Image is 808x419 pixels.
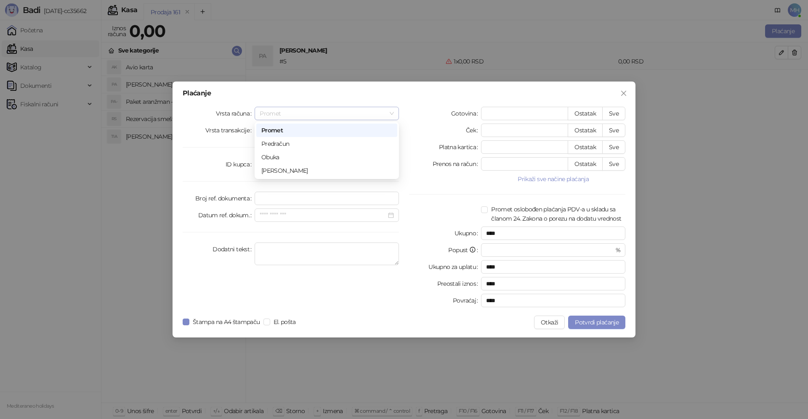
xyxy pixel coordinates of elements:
div: Predračun [261,139,392,148]
label: Ukupno [454,227,481,240]
label: Platna kartica [439,140,481,154]
button: Close [617,87,630,100]
button: Otkaži [534,316,565,329]
button: Prikaži sve načine plaćanja [481,174,625,184]
button: Ostatak [568,140,603,154]
span: Potvrdi plaćanje [575,319,619,326]
button: Ostatak [568,157,603,171]
button: Ostatak [568,124,603,137]
div: [PERSON_NAME] [261,166,392,175]
button: Sve [602,124,625,137]
span: Promet [260,107,394,120]
div: Promet [256,124,397,137]
label: Datum ref. dokum. [198,208,255,222]
div: Obuka [256,150,397,164]
div: Promet [261,126,392,135]
label: Popust [448,243,481,257]
label: Ček [466,124,481,137]
label: Broj ref. dokumenta [195,192,255,205]
span: Promet oslobođen plaćanja PDV-a u skladu sa članom 24. Zakona o porezu na dodatu vrednost [488,205,625,223]
div: Predračun [256,137,397,150]
label: Prenos na račun [433,157,481,171]
div: Plaćanje [183,90,625,97]
label: Povraćaj [453,294,481,307]
button: Ostatak [568,107,603,120]
span: El. pošta [270,317,299,327]
textarea: Dodatni tekst [255,242,399,265]
input: Broj ref. dokumenta [255,192,399,205]
button: Sve [602,107,625,120]
button: Sve [602,140,625,154]
label: Preostali iznos [437,277,481,290]
label: ID kupca [226,158,255,171]
label: Vrsta računa [216,107,255,120]
button: Sve [602,157,625,171]
label: Ukupno za uplatu [428,260,481,274]
input: Datum ref. dokum. [260,211,386,220]
span: Štampa na A4 štampaču [189,317,263,327]
button: Potvrdi plaćanje [568,316,625,329]
label: Vrsta transakcije [205,124,255,137]
div: Obuka [261,153,392,162]
label: Gotovina [451,107,481,120]
div: Avans [256,164,397,177]
label: Dodatni tekst [213,242,255,256]
span: Zatvori [617,90,630,97]
span: close [620,90,627,97]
